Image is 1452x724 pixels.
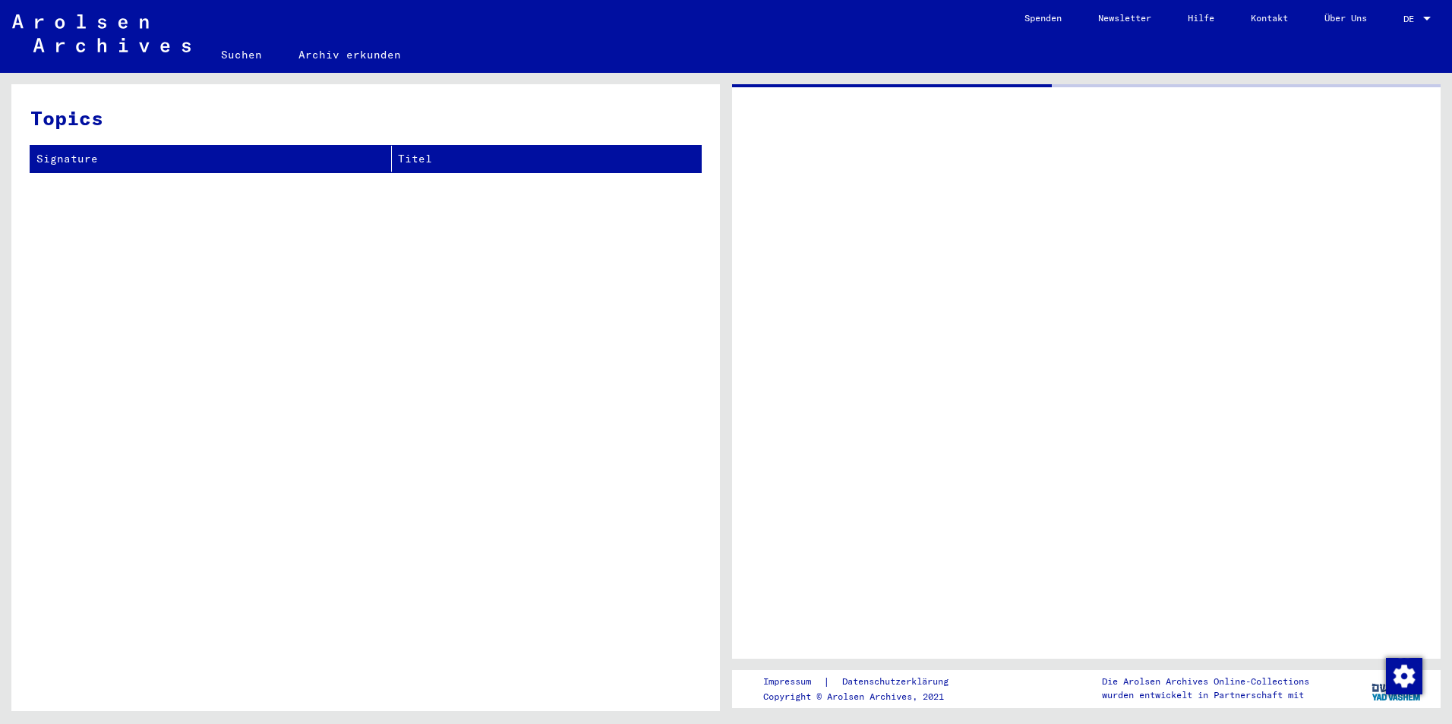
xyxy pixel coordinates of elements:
[763,674,967,690] div: |
[280,36,419,73] a: Archiv erkunden
[763,690,967,704] p: Copyright © Arolsen Archives, 2021
[1403,14,1420,24] span: DE
[1102,688,1309,702] p: wurden entwickelt in Partnerschaft mit
[1385,657,1422,694] div: Zustimmung ändern
[30,146,392,172] th: Signature
[1386,658,1422,694] img: Zustimmung ändern
[763,674,823,690] a: Impressum
[830,674,967,690] a: Datenschutzerklärung
[12,14,191,52] img: Arolsen_neg.svg
[1102,675,1309,688] p: Die Arolsen Archives Online-Collections
[392,146,701,172] th: Titel
[203,36,280,73] a: Suchen
[1368,669,1425,707] img: yv_logo.png
[30,103,700,133] h3: Topics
